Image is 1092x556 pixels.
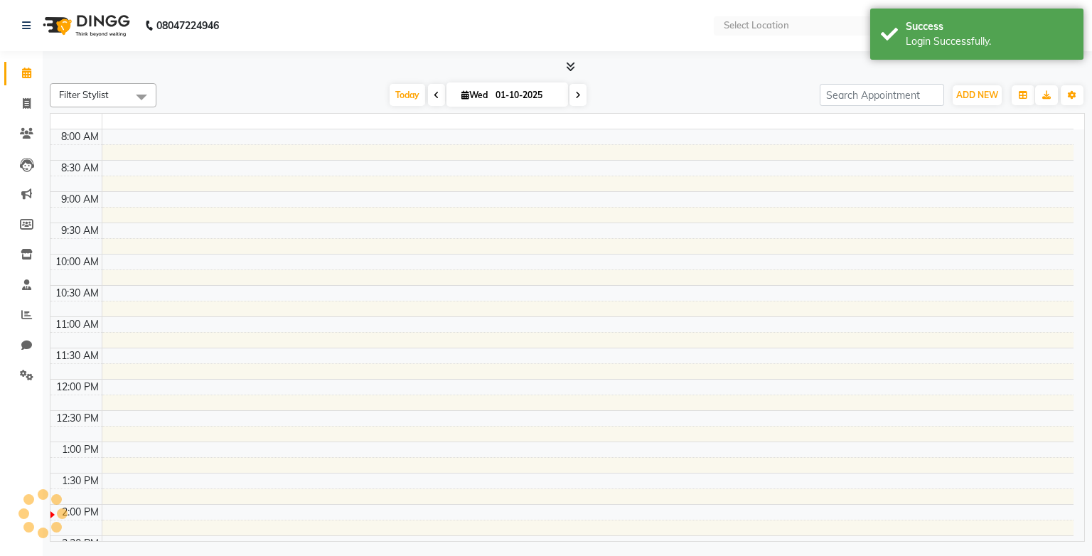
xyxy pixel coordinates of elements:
img: logo [36,6,134,46]
div: Select Location [724,18,789,33]
div: 9:30 AM [58,223,102,238]
div: 9:00 AM [58,192,102,207]
span: Wed [458,90,491,100]
button: ADD NEW [953,85,1002,105]
b: 08047224946 [156,6,219,46]
div: Success [906,19,1073,34]
div: 8:30 AM [58,161,102,176]
input: Search Appointment [820,84,944,106]
div: 11:30 AM [53,348,102,363]
div: Login Successfully. [906,34,1073,49]
div: 8:00 AM [58,129,102,144]
div: 12:30 PM [53,411,102,426]
div: 11:00 AM [53,317,102,332]
div: 1:30 PM [59,474,102,488]
span: Filter Stylist [59,89,109,100]
div: 10:00 AM [53,255,102,269]
div: 2:30 PM [59,536,102,551]
div: 2:00 PM [59,505,102,520]
span: ADD NEW [956,90,998,100]
span: Today [390,84,425,106]
div: 12:00 PM [53,380,102,395]
div: 10:30 AM [53,286,102,301]
input: 2025-10-01 [491,85,562,106]
div: 1:00 PM [59,442,102,457]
